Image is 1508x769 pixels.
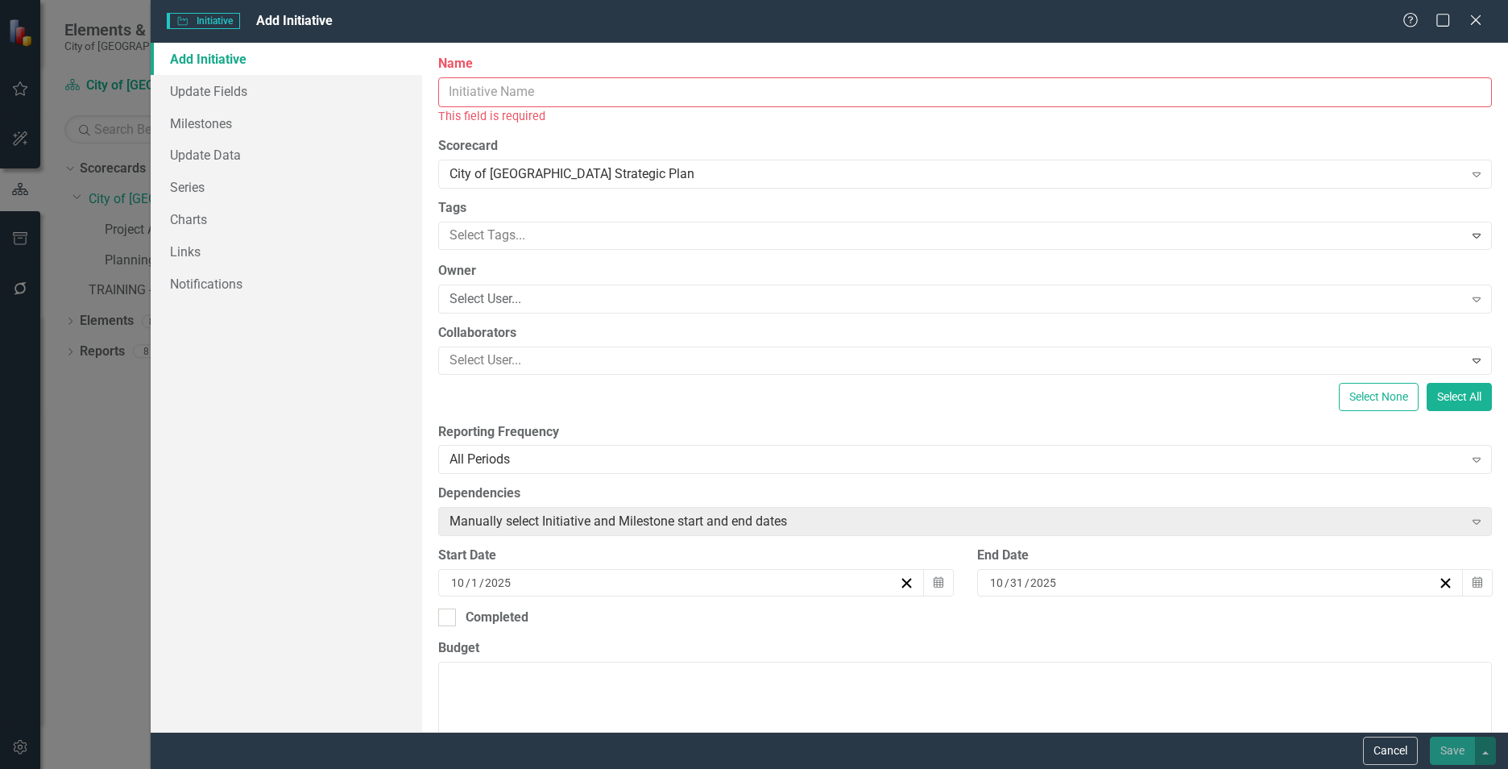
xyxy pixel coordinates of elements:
button: Cancel [1363,737,1418,765]
span: Initiative [167,13,239,29]
button: Select All [1427,383,1492,411]
label: Reporting Frequency [438,423,1492,442]
label: Name [438,55,1492,73]
button: Select None [1339,383,1419,411]
div: Manually select Initiative and Milestone start and end dates [449,513,1463,531]
span: / [479,576,484,590]
a: Series [151,171,422,203]
a: Update Data [151,139,422,171]
span: / [466,576,470,590]
div: City of [GEOGRAPHIC_DATA] Strategic Plan [449,165,1463,184]
span: / [1005,576,1009,590]
label: Dependencies [438,484,1492,503]
div: Completed [466,609,528,627]
a: Milestones [151,107,422,139]
a: Charts [151,203,422,235]
div: Select User... [449,289,1463,308]
label: Owner [438,262,1492,281]
label: Budget [438,639,1492,658]
button: Save [1430,737,1475,765]
label: Scorecard [438,137,1492,156]
div: Start Date [438,547,953,565]
span: / [1025,576,1029,590]
a: Notifications [151,268,422,300]
div: This field is required [438,107,1492,126]
span: Add Initiative [256,13,333,28]
div: All Periods [449,451,1463,469]
a: Links [151,235,422,268]
label: Tags [438,199,1492,218]
input: Initiative Name [438,77,1492,107]
a: Add Initiative [151,43,422,75]
div: End Date [977,547,1492,565]
label: Collaborators [438,324,1492,343]
a: Update Fields [151,75,422,107]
